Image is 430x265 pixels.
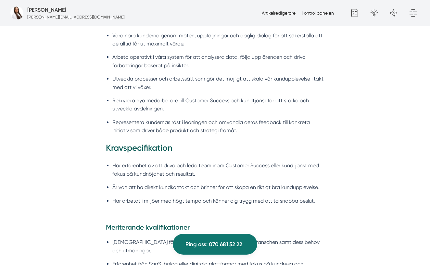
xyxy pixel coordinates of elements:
p: [PERSON_NAME][EMAIL_ADDRESS][DOMAIN_NAME] [27,14,125,20]
a: Kontrollpanelen [302,10,334,16]
li: Har erfarenhet av att driva och leda team inom Customer Success eller kundtjänst med fokus på kun... [112,161,324,178]
li: [DEMOGRAPHIC_DATA] förståelse för bygg- och hantverkarbranschen samt dess behov och utmaningar. [112,238,324,255]
span: Ring oss: 070 681 52 22 [185,240,242,249]
li: Rekrytera nya medarbetare till Customer Success och kundtjänst för att stärka och utveckla avdeln... [112,96,324,113]
li: Vara nära kunderna genom möten, uppföljningar och daglig dialog för att säkerställa att de alltid... [112,32,324,48]
a: Ring oss: 070 681 52 22 [173,234,257,255]
li: Arbeta operativt i våra system för att analysera data, följa upp ärenden och driva förbättringar ... [112,53,324,69]
li: Har arbetat i miljöer med högt tempo och känner dig trygg med att ta snabba beslut. [112,197,324,205]
a: Artikelredigerare [262,10,296,16]
li: Är van att ha direkt kundkontakt och brinner för att skapa en riktigt bra kundupplevelse. [112,183,324,191]
li: Representera kundernas röst i ledningen och omvandla deras feedback till konkreta initiativ som d... [112,118,324,135]
h3: Kravspecifikation [106,142,324,157]
img: foretagsbild-pa-smartproduktion-ett-foretag-i-dalarnas-lan.jpg [10,6,23,19]
h4: Meriterande kvalifikationer [106,222,324,234]
li: Utveckla processer och arbetssätt som gör det möjligt att skala vår kundupplevelse i takt med att... [112,75,324,91]
h5: Administratör [27,6,66,14]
